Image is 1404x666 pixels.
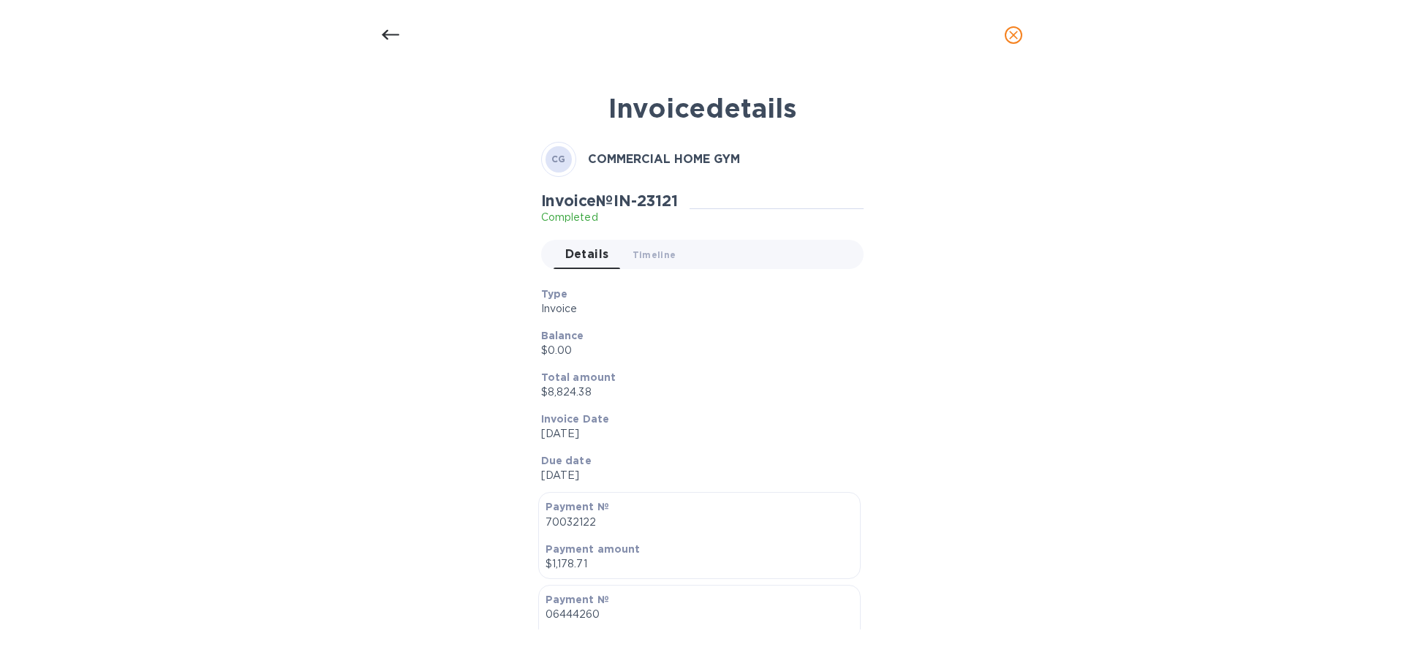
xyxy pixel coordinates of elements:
[546,607,853,622] p: 06444260
[541,192,678,210] h2: Invoice № IN-23121
[541,426,852,442] p: [DATE]
[541,455,592,466] b: Due date
[546,556,853,572] p: $1,178.71
[608,92,796,124] b: Invoice details
[541,343,852,358] p: $0.00
[541,330,584,341] b: Balance
[996,18,1031,53] button: close
[546,594,609,605] b: Payment №
[551,154,566,164] b: CG
[541,385,852,400] p: $8,824.38
[546,543,641,555] b: Payment amount
[546,501,609,512] b: Payment №
[541,210,678,225] p: Completed
[565,244,609,265] span: Details
[541,301,852,317] p: Invoice
[541,371,616,383] b: Total amount
[541,468,852,483] p: [DATE]
[633,247,676,262] span: Timeline
[541,413,610,425] b: Invoice Date
[546,515,853,530] p: 70032122
[541,288,568,300] b: Type
[588,152,740,166] b: COMMERCIAL HOME GYM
